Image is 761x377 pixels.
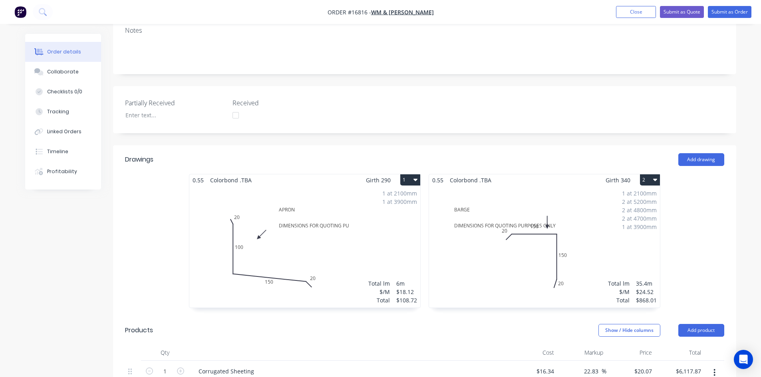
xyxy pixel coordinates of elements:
img: Factory [14,6,26,18]
button: Linked Orders [25,122,101,142]
div: 2 at 4800mm [622,206,657,214]
span: Colorbond .TBA [207,174,255,186]
div: Corrugated Sheeting [192,365,260,377]
div: Checklists 0/0 [47,88,82,95]
span: Girth 340 [606,174,630,186]
span: 0.55 [189,174,207,186]
div: Open Intercom Messenger [734,350,753,369]
label: Received [232,98,332,108]
button: Profitability [25,162,101,182]
button: 1 [400,174,420,186]
div: Drawings [125,155,153,164]
button: 2 [640,174,660,186]
div: $108.72 [396,296,417,304]
div: 6m [396,279,417,288]
button: Order details [25,42,101,62]
button: Collaborate [25,62,101,82]
button: Close [616,6,656,18]
span: 0.55 [429,174,447,186]
div: $24.52 [636,288,657,296]
button: Checklists 0/0 [25,82,101,102]
div: Products [125,326,153,335]
div: Qty [141,345,189,361]
div: Total lm [368,279,390,288]
div: $18.12 [396,288,417,296]
div: Linked Orders [47,128,81,135]
div: Markup [557,345,606,361]
div: Timeline [47,148,68,155]
div: Total [368,296,390,304]
span: Colorbond .TBA [447,174,495,186]
div: APRONDIMENSIONS FOR QUOTING PURPOSES ONLY20100150201 at 2100mm1 at 3900mmTotal lm$/MTotal6m$18.12... [189,186,420,308]
div: $868.01 [636,296,657,304]
span: Order #16816 - [328,8,371,16]
button: Add drawing [678,153,724,166]
button: Submit as Quote [660,6,704,18]
div: 1 at 2100mm [622,189,657,197]
div: 35.4m [636,279,657,288]
span: Girth 290 [366,174,391,186]
div: 2 at 5200mm [622,197,657,206]
button: Timeline [25,142,101,162]
div: Total lm [608,279,630,288]
div: Order details [47,48,81,55]
div: $/M [368,288,390,296]
div: Tracking [47,108,69,115]
div: Total [608,296,630,304]
button: Tracking [25,102,101,122]
a: WM & [PERSON_NAME] [371,8,434,16]
div: 1 at 3900mm [622,223,657,231]
div: 2 at 4700mm [622,214,657,223]
div: 1 at 3900mm [382,197,417,206]
div: Total [655,345,704,361]
div: $/M [608,288,630,296]
div: Profitability [47,168,77,175]
button: Show / Hide columns [598,324,660,337]
span: % [602,367,606,376]
button: Add product [678,324,724,337]
div: Price [606,345,656,361]
label: Partially Received [125,98,225,108]
div: BARGEDIMENSIONS FOR QUOTING PURPOSES ONLY20150150201 at 2100mm2 at 5200mm2 at 4800mm2 at 4700mm1 ... [429,186,660,308]
button: Submit as Order [708,6,751,18]
div: Notes [125,27,724,34]
div: Cost [509,345,558,361]
div: 1 at 2100mm [382,189,417,197]
div: Collaborate [47,68,79,75]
